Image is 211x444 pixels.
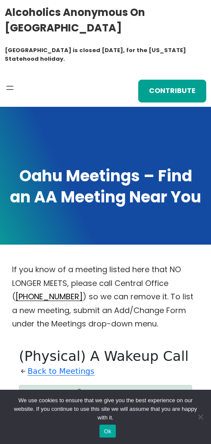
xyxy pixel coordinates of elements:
span: We use cookies to ensure that we give you the best experience on our website. If you continue to ... [13,396,198,422]
a: Alcoholics Anonymous on [GEOGRAPHIC_DATA] [5,3,145,37]
h1: [GEOGRAPHIC_DATA] is closed [DATE], for the [US_STATE] Statehood holiday. [5,46,207,64]
a: Contribute [138,80,206,102]
h1: Oahu Meetings – Find an AA Meeting Near You [8,166,203,208]
button: Open menu [5,83,15,93]
span: No [196,413,205,421]
a: Get Directions [19,385,192,401]
a: [PHONE_NUMBER] [16,291,83,302]
p: If you know of a meeting listed here that NO LONGER MEETS, please call Central Office ( ) so we c... [12,263,199,331]
button: Ok [99,425,115,438]
nav: Intergroup [5,83,15,93]
h1: (Physical) A Wakeup Call [19,348,192,364]
a: Back to Meetings [28,364,94,378]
